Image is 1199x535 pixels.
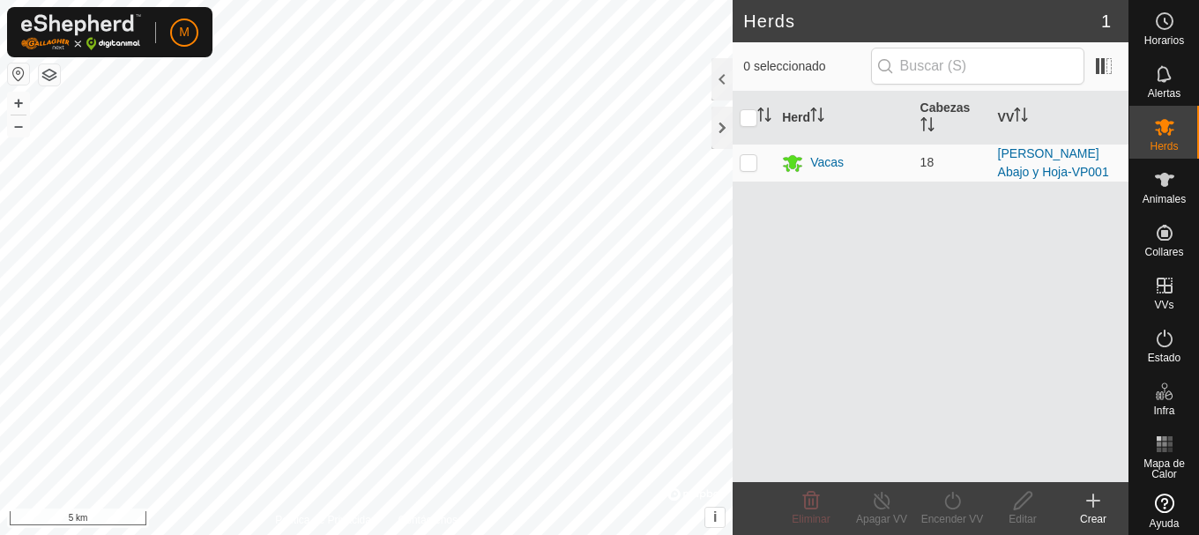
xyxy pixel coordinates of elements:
[1153,405,1174,416] span: Infra
[8,93,29,114] button: +
[398,512,458,528] a: Contáctenos
[8,63,29,85] button: Restablecer Mapa
[920,120,935,134] p-sorticon: Activar para ordenar
[1058,511,1128,527] div: Crear
[991,92,1128,145] th: VV
[757,110,771,124] p-sorticon: Activar para ordenar
[871,48,1084,85] input: Buscar (S)
[1150,141,1178,152] span: Herds
[810,153,844,172] div: Vacas
[1148,353,1180,363] span: Estado
[713,509,717,524] span: i
[920,155,935,169] span: 18
[743,57,870,76] span: 0 seleccionado
[179,23,190,41] span: M
[1101,8,1111,34] span: 1
[1154,300,1173,310] span: VVs
[998,146,1109,179] a: [PERSON_NAME] Abajo y Hoja-VP001
[810,110,824,124] p-sorticon: Activar para ordenar
[913,92,991,145] th: Cabezas
[1144,247,1183,257] span: Collares
[1134,458,1195,479] span: Mapa de Calor
[705,508,725,527] button: i
[987,511,1058,527] div: Editar
[743,11,1101,32] h2: Herds
[21,14,141,50] img: Logo Gallagher
[275,512,376,528] a: Política de Privacidad
[1014,110,1028,124] p-sorticon: Activar para ordenar
[792,513,830,525] span: Eliminar
[846,511,917,527] div: Apagar VV
[1143,194,1186,204] span: Animales
[1148,88,1180,99] span: Alertas
[775,92,912,145] th: Herd
[1144,35,1184,46] span: Horarios
[8,115,29,137] button: –
[39,64,60,85] button: Capas del Mapa
[917,511,987,527] div: Encender VV
[1150,518,1180,529] span: Ayuda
